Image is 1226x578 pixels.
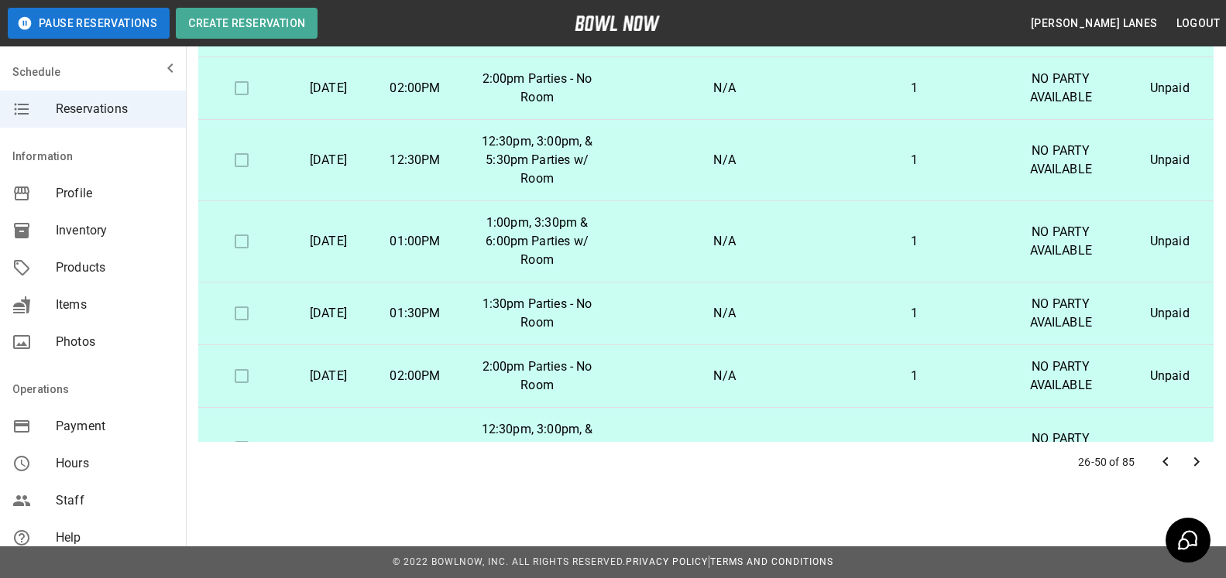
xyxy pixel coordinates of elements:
[628,232,821,251] p: N/A
[297,367,359,385] p: [DATE]
[471,214,603,269] p: 1:00pm, 3:30pm & 6:00pm Parties w/ Room
[56,454,173,473] span: Hours
[846,232,984,251] p: 1
[297,439,359,457] p: [DATE]
[393,556,626,567] span: © 2022 BowlNow, Inc. All Rights Reserved.
[56,528,173,547] span: Help
[628,304,821,323] p: N/A
[56,258,173,277] span: Products
[1025,9,1164,38] button: [PERSON_NAME] Lanes
[471,132,603,188] p: 12:30pm, 3:00pm, & 5:30pm Parties w/ Room
[56,333,173,351] span: Photos
[1008,70,1114,107] p: NO PARTY AVAILABLE
[846,304,984,323] p: 1
[1138,232,1201,251] p: Unpaid
[297,304,359,323] p: [DATE]
[846,439,984,457] p: 1
[384,151,446,169] p: 12:30PM
[56,491,173,510] span: Staff
[626,556,708,567] a: Privacy Policy
[1170,9,1226,38] button: Logout
[1138,304,1201,323] p: Unpaid
[710,556,833,567] a: Terms and Conditions
[1008,142,1114,179] p: NO PARTY AVAILABLE
[56,100,173,118] span: Reservations
[56,417,173,436] span: Payment
[628,151,821,169] p: N/A
[628,439,821,457] p: N/A
[1138,439,1201,457] p: Unpaid
[471,420,603,476] p: 12:30pm, 3:00pm, & 5:30pm Parties w/ Room
[628,367,821,385] p: N/A
[8,8,170,39] button: Pause Reservations
[1181,446,1212,477] button: Go to next page
[384,232,446,251] p: 01:00PM
[846,367,984,385] p: 1
[384,304,446,323] p: 01:30PM
[56,221,173,240] span: Inventory
[1138,151,1201,169] p: Unpaid
[384,367,446,385] p: 02:00PM
[384,79,446,97] p: 02:00PM
[297,79,359,97] p: [DATE]
[1008,429,1114,467] p: NO PARTY AVAILABLE
[384,439,446,457] p: 03:00PM
[1008,223,1114,260] p: NO PARTY AVAILABLE
[1008,295,1114,332] p: NO PARTY AVAILABLE
[297,151,359,169] p: [DATE]
[1150,446,1181,477] button: Go to previous page
[471,295,603,332] p: 1:30pm Parties - No Room
[1138,79,1201,97] p: Unpaid
[575,15,660,31] img: logo
[176,8,318,39] button: Create Reservation
[471,357,603,395] p: 2:00pm Parties - No Room
[846,79,984,97] p: 1
[56,184,173,203] span: Profile
[628,79,821,97] p: N/A
[1078,454,1135,470] p: 26-50 of 85
[297,232,359,251] p: [DATE]
[1138,367,1201,385] p: Unpaid
[846,151,984,169] p: 1
[56,296,173,314] span: Items
[1008,357,1114,395] p: NO PARTY AVAILABLE
[471,70,603,107] p: 2:00pm Parties - No Room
